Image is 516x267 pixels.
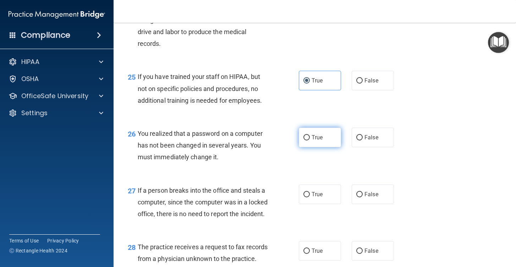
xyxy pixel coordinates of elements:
span: If a person breaks into the office and steals a computer, since the computer was in a locked offi... [138,187,268,218]
a: Privacy Policy [47,237,79,244]
button: Open Resource Center [488,32,509,53]
span: True [312,77,323,84]
input: False [356,135,363,140]
input: False [356,78,363,84]
a: Terms of Use [9,237,39,244]
span: 28 [128,243,136,252]
p: OSHA [21,75,39,83]
span: 27 [128,187,136,195]
a: OSHA [9,75,103,83]
input: False [356,249,363,254]
span: 26 [128,130,136,138]
a: OfficeSafe University [9,92,103,100]
a: Settings [9,109,103,117]
span: If you have trained your staff on HIPAA, but not on specific policies and procedures, no addition... [138,73,262,104]
img: PMB logo [9,7,105,22]
a: HIPAA [9,58,103,66]
input: True [303,78,310,84]
p: OfficeSafe University [21,92,88,100]
span: False [364,77,378,84]
span: True [312,191,323,198]
input: False [356,192,363,197]
span: True [312,134,323,141]
p: HIPAA [21,58,39,66]
span: False [364,191,378,198]
span: True [312,247,323,254]
h4: Compliance [21,30,70,40]
iframe: Drift Widget Chat Controller [393,217,507,245]
span: Ⓒ Rectangle Health 2024 [9,247,67,254]
input: True [303,192,310,197]
p: Settings [21,109,48,117]
span: 25 [128,73,136,81]
span: You realized that a password on a computer has not been changed in several years. You must immedi... [138,130,263,161]
span: False [364,134,378,141]
input: True [303,135,310,140]
span: False [364,247,378,254]
input: True [303,249,310,254]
